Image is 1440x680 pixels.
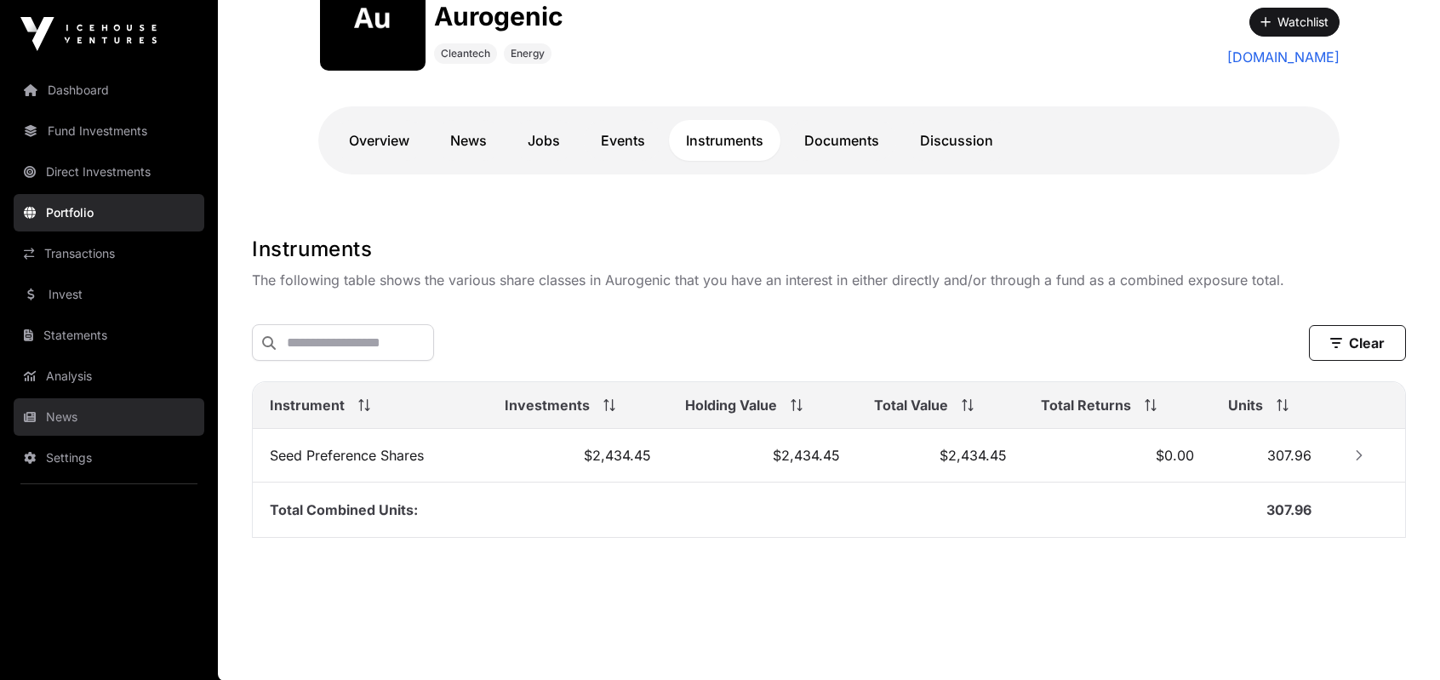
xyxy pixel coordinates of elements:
[441,47,490,60] span: Cleantech
[253,429,488,483] td: Seed Preference Shares
[252,270,1406,290] p: The following table shows the various share classes in Aurogenic that you have an interest in eit...
[270,501,418,518] span: Total Combined Units:
[511,47,545,60] span: Energy
[874,395,948,415] span: Total Value
[332,120,1326,161] nav: Tabs
[1266,501,1311,518] span: 307.96
[1024,429,1211,483] td: $0.00
[1346,442,1373,469] button: Row Collapsed
[14,398,204,436] a: News
[1267,447,1311,464] span: 307.96
[584,120,662,161] a: Events
[1249,8,1340,37] button: Watchlist
[14,112,204,150] a: Fund Investments
[14,439,204,477] a: Settings
[668,429,857,483] td: $2,434.45
[1227,47,1340,67] a: [DOMAIN_NAME]
[14,276,204,313] a: Invest
[505,395,590,415] span: Investments
[1355,598,1440,680] iframe: Chat Widget
[14,153,204,191] a: Direct Investments
[787,120,896,161] a: Documents
[14,71,204,109] a: Dashboard
[20,17,157,51] img: Icehouse Ventures Logo
[434,1,563,31] h1: Aurogenic
[488,429,668,483] td: $2,434.45
[252,236,1406,263] h1: Instruments
[1228,395,1263,415] span: Units
[14,194,204,231] a: Portfolio
[1309,325,1406,361] button: Clear
[669,120,780,161] a: Instruments
[857,429,1024,483] td: $2,434.45
[903,120,1010,161] a: Discussion
[332,120,426,161] a: Overview
[14,235,204,272] a: Transactions
[14,357,204,395] a: Analysis
[685,395,777,415] span: Holding Value
[511,120,577,161] a: Jobs
[1041,395,1131,415] span: Total Returns
[270,395,345,415] span: Instrument
[433,120,504,161] a: News
[14,317,204,354] a: Statements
